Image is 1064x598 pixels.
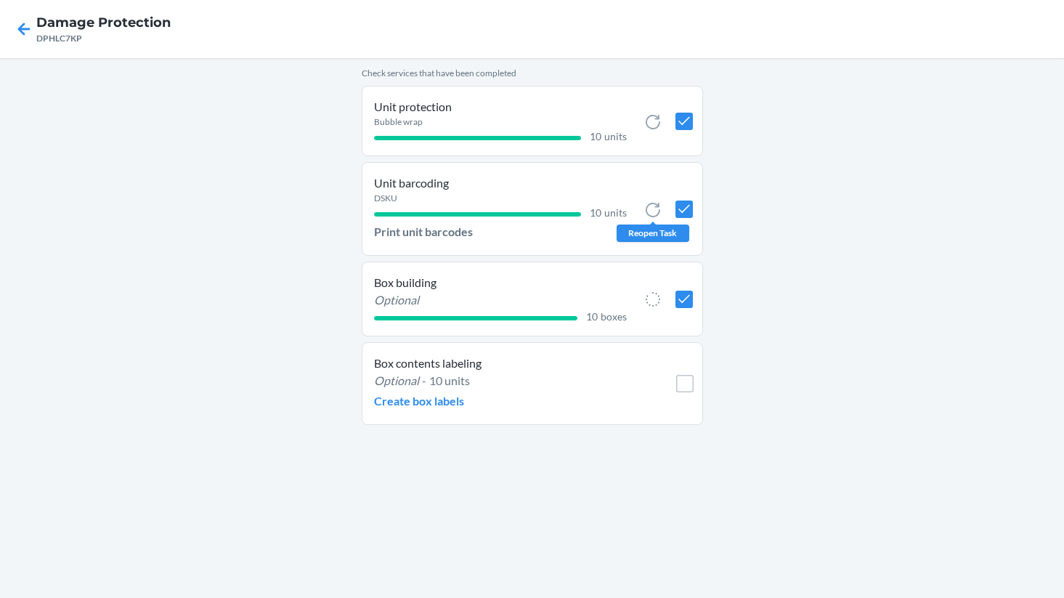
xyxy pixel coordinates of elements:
[374,293,419,307] i: Optional
[374,220,473,243] button: Print unit barcodes
[590,206,601,219] span: 10
[604,130,627,142] span: units
[36,32,171,45] div: DPHLC7KP
[422,372,426,389] p: -
[374,392,464,410] p: Create box labels
[374,389,464,413] button: Create box labels
[374,174,628,192] p: Unit barcoding
[590,130,601,142] span: 10
[374,98,628,116] p: Unit protection
[374,223,473,241] p: Print unit barcodes
[601,310,627,323] span: boxes
[374,192,397,205] p: DSKU
[604,206,627,219] span: units
[374,274,628,291] p: Box building
[374,116,423,129] p: Bubble wrap
[586,310,598,323] span: 10
[36,13,171,32] h4: Damage Protection
[362,67,703,80] p: Check services that have been completed
[617,225,689,242] div: Reopen Task
[374,355,628,372] p: Box contents labeling
[429,372,470,389] p: 10 units
[374,373,419,387] i: Optional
